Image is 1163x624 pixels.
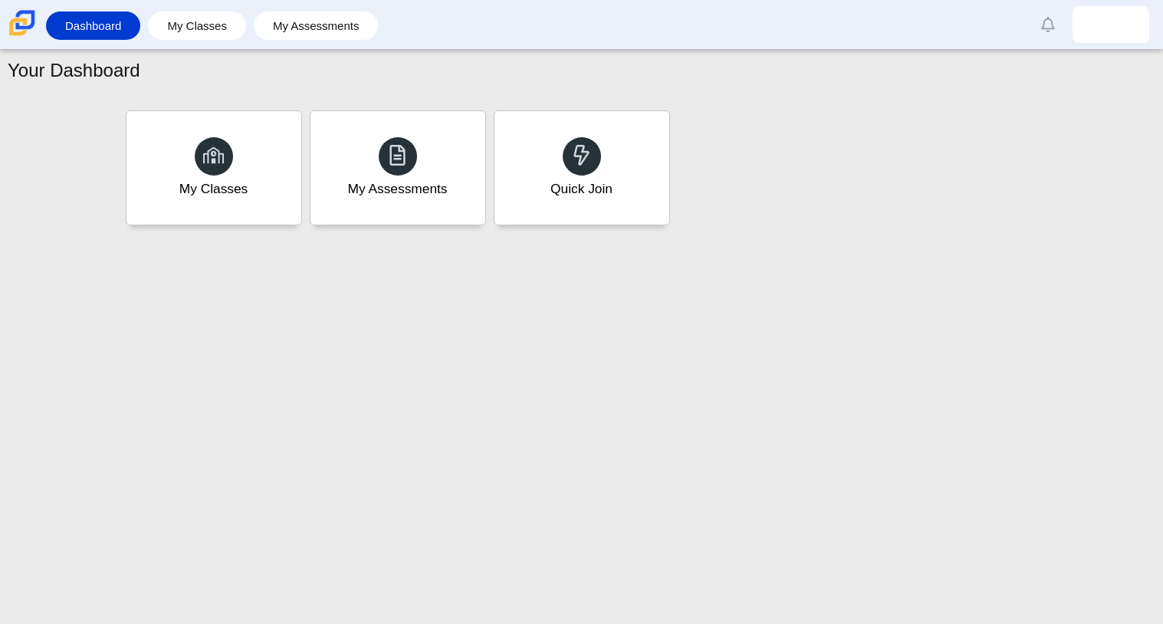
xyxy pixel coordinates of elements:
[348,179,448,199] div: My Assessments
[156,11,238,40] a: My Classes
[6,7,38,39] img: Carmen School of Science & Technology
[494,110,670,225] a: Quick Join
[261,11,371,40] a: My Assessments
[550,179,613,199] div: Quick Join
[1073,6,1149,43] a: ernesto.penalagune.4AG1nc
[1099,12,1123,37] img: ernesto.penalagune.4AG1nc
[179,179,248,199] div: My Classes
[126,110,302,225] a: My Classes
[54,11,133,40] a: Dashboard
[1031,8,1065,41] a: Alerts
[6,28,38,41] a: Carmen School of Science & Technology
[8,57,140,84] h1: Your Dashboard
[310,110,486,225] a: My Assessments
